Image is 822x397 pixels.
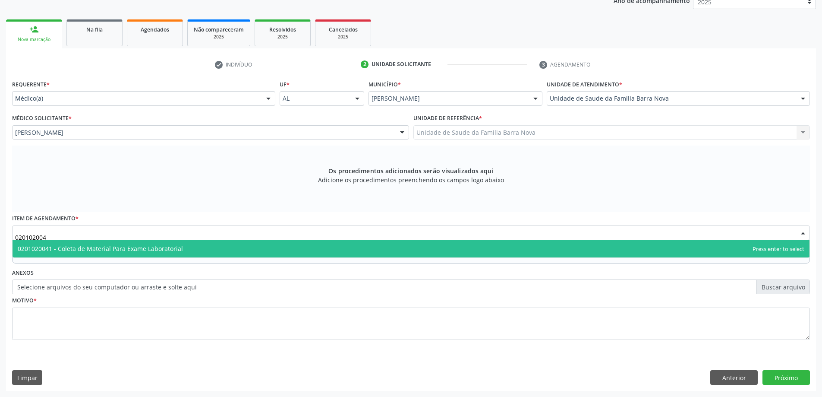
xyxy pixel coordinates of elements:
[328,166,493,175] span: Os procedimentos adicionados serão visualizados aqui
[318,175,504,184] span: Adicione os procedimentos preenchendo os campos logo abaixo
[86,26,103,33] span: Na fila
[15,128,391,137] span: [PERSON_NAME]
[361,60,368,68] div: 2
[29,25,39,34] div: person_add
[18,245,183,253] span: 0201020041 - Coleta de Material Para Exame Laboratorial
[15,94,258,103] span: Médico(a)
[372,60,431,68] div: Unidade solicitante
[368,78,401,91] label: Município
[12,36,56,43] div: Nova marcação
[12,267,34,280] label: Anexos
[12,212,79,225] label: Item de agendamento
[283,94,347,103] span: AL
[12,78,50,91] label: Requerente
[261,34,304,40] div: 2025
[710,370,758,385] button: Anterior
[15,229,792,246] input: Buscar por procedimento
[413,112,482,125] label: Unidade de referência
[372,94,525,103] span: [PERSON_NAME]
[762,370,810,385] button: Próximo
[550,94,792,103] span: Unidade de Saude da Familia Barra Nova
[12,112,72,125] label: Médico Solicitante
[194,26,244,33] span: Não compareceram
[321,34,365,40] div: 2025
[280,78,290,91] label: UF
[194,34,244,40] div: 2025
[269,26,296,33] span: Resolvidos
[12,294,37,308] label: Motivo
[329,26,358,33] span: Cancelados
[141,26,169,33] span: Agendados
[547,78,622,91] label: Unidade de atendimento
